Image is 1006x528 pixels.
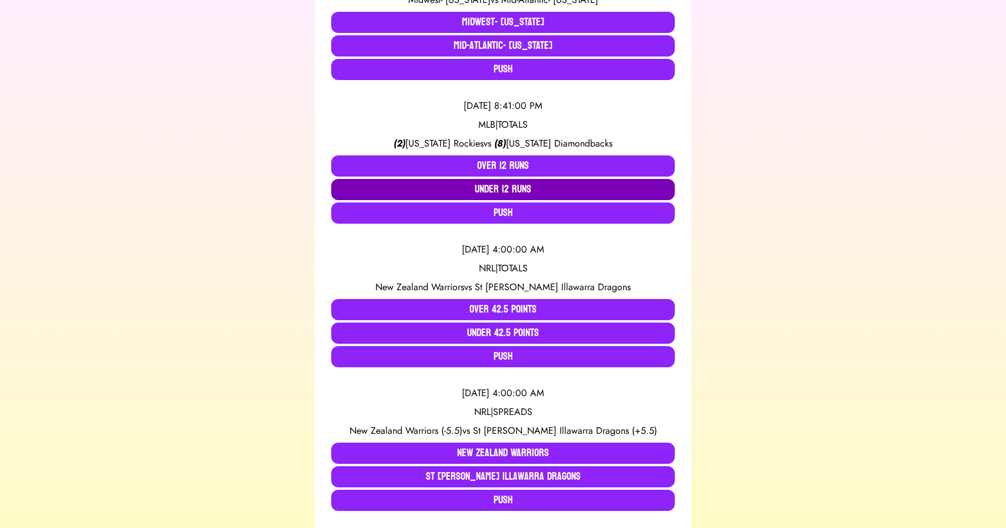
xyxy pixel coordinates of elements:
[331,323,675,344] button: Under 42.5 Points
[331,179,675,200] button: Under 12 Runs
[331,261,675,275] div: NRL | TOTALS
[331,466,675,487] button: St [PERSON_NAME] Illawarra Dragons
[331,243,675,257] div: [DATE] 4:00:00 AM
[331,299,675,320] button: Over 42.5 Points
[331,12,675,33] button: Midwest- [US_STATE]
[475,280,631,294] span: St [PERSON_NAME] Illawarra Dragons
[331,137,675,151] div: vs
[405,137,484,150] span: [US_STATE] Rockies
[331,280,675,294] div: vs
[331,202,675,224] button: Push
[331,99,675,113] div: [DATE] 8:41:00 PM
[331,490,675,511] button: Push
[331,35,675,57] button: Mid-Atlantic- [US_STATE]
[331,424,675,438] div: vs
[349,424,462,437] span: New Zealand Warriors (-5.5)
[331,405,675,419] div: NRL | SPREADS
[473,424,657,437] span: St [PERSON_NAME] Illawarra Dragons (+5.5)
[494,137,506,150] span: ( 8 )
[331,346,675,367] button: Push
[331,118,675,132] div: MLB | TOTALS
[331,155,675,177] button: Over 12 Runs
[506,137,612,150] span: [US_STATE] Diamondbacks
[331,386,675,400] div: [DATE] 4:00:00 AM
[375,280,464,294] span: New Zealand Warriors
[394,137,405,150] span: ( 2 )
[331,59,675,80] button: Push
[331,443,675,464] button: New Zealand Warriors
